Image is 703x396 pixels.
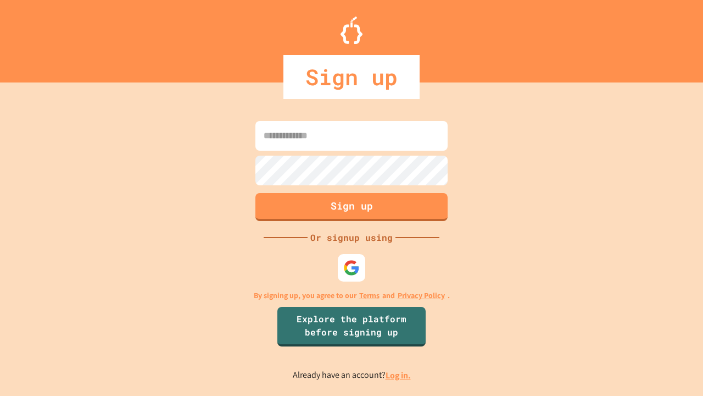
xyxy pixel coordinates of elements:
[255,193,448,221] button: Sign up
[398,290,445,301] a: Privacy Policy
[254,290,450,301] p: By signing up, you agree to our and .
[386,370,411,381] a: Log in.
[308,231,395,244] div: Or signup using
[341,16,362,44] img: Logo.svg
[283,55,420,99] div: Sign up
[277,307,426,346] a: Explore the platform before signing up
[293,369,411,382] p: Already have an account?
[343,260,360,276] img: google-icon.svg
[359,290,380,301] a: Terms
